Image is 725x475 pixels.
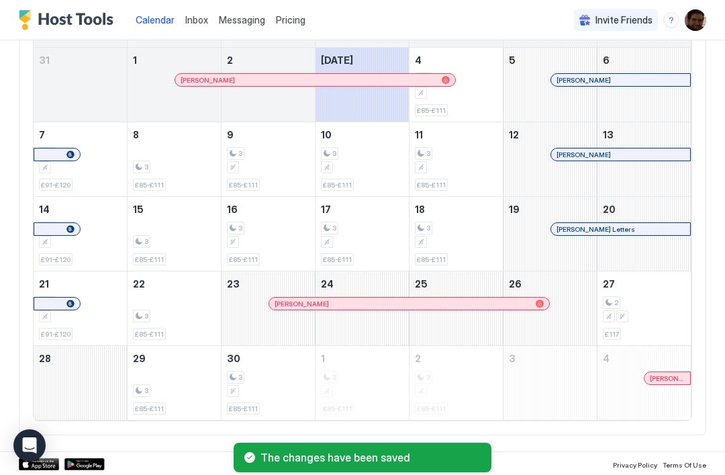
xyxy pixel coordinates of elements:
td: October 2, 2025 [409,346,503,421]
span: 3 [238,149,242,158]
span: 3 [144,312,148,320]
span: 18 [415,204,425,215]
td: September 25, 2025 [409,271,503,346]
a: September 17, 2025 [316,197,409,222]
td: September 23, 2025 [222,271,316,346]
td: September 20, 2025 [597,197,691,271]
div: [PERSON_NAME] [275,300,544,308]
div: [PERSON_NAME] [557,150,685,159]
td: September 3, 2025 [316,48,409,122]
td: September 29, 2025 [128,346,222,421]
span: 1 [321,353,325,364]
a: September 20, 2025 [597,197,691,222]
div: User profile [685,9,706,31]
span: The changes have been saved [260,451,481,464]
a: September 29, 2025 [128,346,221,371]
div: menu [663,12,679,28]
a: September 23, 2025 [222,271,315,296]
a: September 18, 2025 [409,197,503,222]
a: September 30, 2025 [222,346,315,371]
span: 10 [321,129,332,140]
span: £85-£111 [417,181,446,189]
a: September 21, 2025 [34,271,127,296]
a: September 10, 2025 [316,122,409,147]
span: 3 [144,237,148,246]
div: [PERSON_NAME] [557,76,685,85]
a: Host Tools Logo [19,10,119,30]
a: September 26, 2025 [503,271,597,296]
span: [PERSON_NAME] [650,374,685,383]
a: September 3, 2025 [316,48,409,73]
a: September 9, 2025 [222,122,315,147]
span: 19 [509,204,520,215]
span: [DATE] [321,54,353,66]
a: Calendar [136,13,175,27]
td: September 21, 2025 [34,271,128,346]
span: 16 [227,204,238,215]
span: Messaging [219,14,265,26]
span: 4 [603,353,610,364]
span: 2 [614,298,618,307]
span: [PERSON_NAME] [275,300,329,308]
span: 3 [426,149,430,158]
td: September 14, 2025 [34,197,128,271]
td: September 6, 2025 [597,48,691,122]
span: 3 [144,386,148,395]
span: 21 [39,278,49,290]
span: [PERSON_NAME] Letters [557,225,635,234]
span: Inbox [185,14,208,26]
span: [PERSON_NAME] [181,76,235,85]
td: September 11, 2025 [409,122,503,197]
span: 23 [227,278,240,290]
td: September 19, 2025 [503,197,597,271]
td: September 8, 2025 [128,122,222,197]
span: £85-£111 [417,106,446,115]
a: September 22, 2025 [128,271,221,296]
span: £85-£111 [229,404,258,413]
span: 3 [509,353,516,364]
span: 9 [227,129,234,140]
td: August 31, 2025 [34,48,128,122]
a: Inbox [185,13,208,27]
span: 6 [603,54,610,66]
span: £85-£111 [323,181,352,189]
span: £117 [605,330,619,339]
td: September 17, 2025 [316,197,409,271]
span: 3 [332,224,336,232]
span: £91-£120 [41,330,70,339]
span: Calendar [136,14,175,26]
span: 5 [509,54,516,66]
a: September 15, 2025 [128,197,221,222]
span: [PERSON_NAME] [557,76,611,85]
span: 30 [227,353,240,364]
span: 1 [133,54,137,66]
a: September 7, 2025 [34,122,127,147]
td: September 15, 2025 [128,197,222,271]
span: £85-£111 [323,255,352,264]
a: October 2, 2025 [409,346,503,371]
td: October 1, 2025 [316,346,409,421]
td: September 27, 2025 [597,271,691,346]
a: September 12, 2025 [503,122,597,147]
span: 3 [426,224,430,232]
a: Messaging [219,13,265,27]
div: [PERSON_NAME] [181,76,450,85]
td: September 26, 2025 [503,271,597,346]
span: £85-£111 [135,181,164,189]
span: 29 [133,353,146,364]
td: September 2, 2025 [222,48,316,122]
a: September 14, 2025 [34,197,127,222]
span: 27 [603,278,615,290]
td: September 30, 2025 [222,346,316,421]
span: 4 [415,54,422,66]
span: 17 [321,204,331,215]
span: 15 [133,204,144,215]
a: September 19, 2025 [503,197,597,222]
a: September 27, 2025 [597,271,691,296]
span: £85-£111 [229,181,258,189]
div: [PERSON_NAME] Letters [557,225,685,234]
span: 7 [39,129,45,140]
span: 14 [39,204,50,215]
a: October 1, 2025 [316,346,409,371]
a: September 13, 2025 [597,122,691,147]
